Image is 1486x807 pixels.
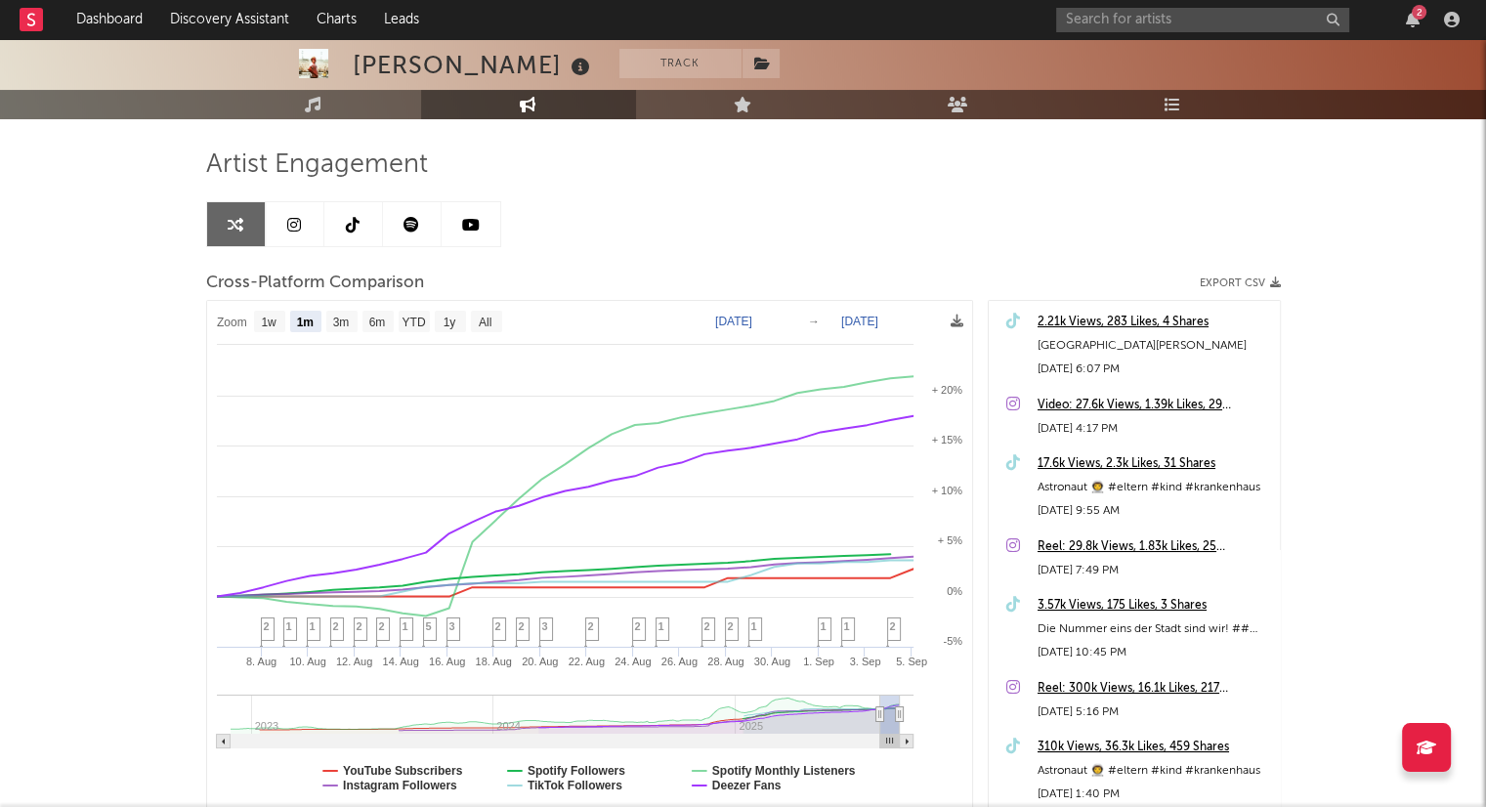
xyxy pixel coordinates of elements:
span: 1 [658,620,664,632]
span: Artist Engagement [206,153,428,177]
span: 2 [379,620,385,632]
div: [DATE] 7:49 PM [1038,559,1270,582]
button: Export CSV [1200,277,1281,289]
span: 2 [635,620,641,632]
span: 3 [449,620,455,632]
text: Instagram Followers [343,779,457,792]
text: 1. Sep [803,656,834,667]
text: + 5% [937,534,962,546]
div: [PERSON_NAME] [353,49,595,81]
div: [DATE] 6:07 PM [1038,358,1270,381]
div: [DATE] 10:45 PM [1038,641,1270,664]
a: Reel: 300k Views, 16.1k Likes, 217 Comments [1038,677,1270,701]
text: All [478,316,490,329]
span: 1 [286,620,292,632]
a: 310k Views, 36.3k Likes, 459 Shares [1038,736,1270,759]
text: 22. Aug [568,656,604,667]
button: Track [619,49,742,78]
span: 1 [310,620,316,632]
span: 5 [426,620,432,632]
text: 12. Aug [335,656,371,667]
text: Deezer Fans [711,779,781,792]
div: [GEOGRAPHIC_DATA][PERSON_NAME] [1038,334,1270,358]
text: YouTube Subscribers [343,764,463,778]
text: 16. Aug [429,656,465,667]
text: 1w [261,316,276,329]
span: 2 [264,620,270,632]
input: Search for artists [1056,8,1349,32]
span: 1 [844,620,850,632]
text: [DATE] [715,315,752,328]
div: 2 [1412,5,1426,20]
text: 5. Sep [896,656,927,667]
text: -5% [943,635,962,647]
a: 3.57k Views, 175 Likes, 3 Shares [1038,594,1270,617]
text: + 15% [931,434,962,446]
a: 17.6k Views, 2.3k Likes, 31 Shares [1038,452,1270,476]
a: 2.21k Views, 283 Likes, 4 Shares [1038,311,1270,334]
text: 8. Aug [245,656,276,667]
div: [DATE] 4:17 PM [1038,417,1270,441]
span: 2 [588,620,594,632]
span: 2 [333,620,339,632]
span: 1 [403,620,408,632]
text: Spotify Followers [527,764,624,778]
div: [DATE] 5:16 PM [1038,701,1270,724]
span: 2 [357,620,362,632]
span: 3 [542,620,548,632]
span: 1 [751,620,757,632]
text: 26. Aug [660,656,697,667]
text: TikTok Followers [527,779,621,792]
text: YTD [402,316,425,329]
a: Reel: 29.8k Views, 1.83k Likes, 25 Comments [1038,535,1270,559]
span: 1 [821,620,827,632]
text: 20. Aug [522,656,558,667]
text: Zoom [217,316,247,329]
div: Astronaut 👨‍🚀 #eltern #kind #krankenhaus [1038,476,1270,499]
text: 24. Aug [615,656,651,667]
div: [DATE] 1:40 PM [1038,783,1270,806]
span: Cross-Platform Comparison [206,272,424,295]
span: 2 [704,620,710,632]
text: + 20% [931,384,962,396]
text: 3m [332,316,349,329]
span: 2 [728,620,734,632]
button: 2 [1406,12,1420,27]
text: 1m [296,316,313,329]
text: 0% [947,585,962,597]
text: 6m [368,316,385,329]
span: 2 [890,620,896,632]
span: 2 [519,620,525,632]
text: 10. Aug [289,656,325,667]
text: 18. Aug [475,656,511,667]
a: Video: 27.6k Views, 1.39k Likes, 29 Comments [1038,394,1270,417]
div: Astronaut 👨‍🚀 #eltern #kind #krankenhaus [1038,759,1270,783]
text: → [808,315,820,328]
text: [DATE] [841,315,878,328]
text: 30. Aug [753,656,789,667]
text: + 10% [931,485,962,496]
text: 28. Aug [707,656,743,667]
text: 3. Sep [849,656,880,667]
span: 2 [495,620,501,632]
div: Die Nummer eins der Stadt sind wir! ##[GEOGRAPHIC_DATA]##stadtderby##stpsuli##hsv [1038,617,1270,641]
text: Spotify Monthly Listeners [711,764,855,778]
text: 1y [443,316,455,329]
div: [DATE] 9:55 AM [1038,499,1270,523]
text: 14. Aug [382,656,418,667]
